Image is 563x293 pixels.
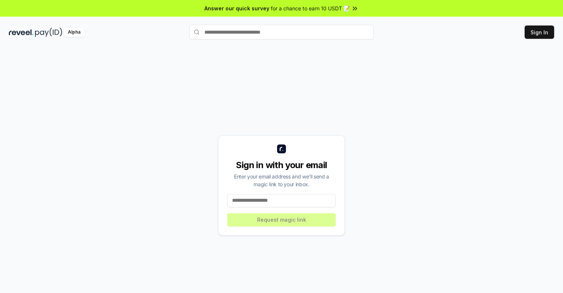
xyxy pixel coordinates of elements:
[525,25,554,39] button: Sign In
[35,28,62,37] img: pay_id
[227,159,336,171] div: Sign in with your email
[64,28,84,37] div: Alpha
[271,4,350,12] span: for a chance to earn 10 USDT 📝
[277,144,286,153] img: logo_small
[227,173,336,188] div: Enter your email address and we’ll send a magic link to your inbox.
[204,4,269,12] span: Answer our quick survey
[9,28,34,37] img: reveel_dark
